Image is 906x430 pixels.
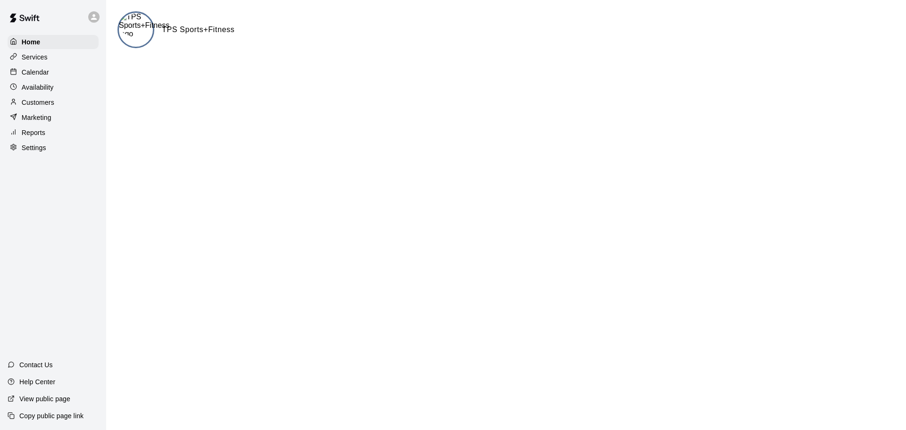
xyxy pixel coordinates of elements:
[22,37,41,47] p: Home
[162,24,235,36] h6: TPS Sports+Fitness
[8,80,99,94] a: Availability
[19,411,84,421] p: Copy public page link
[19,360,53,370] p: Contact Us
[22,128,45,137] p: Reports
[22,52,48,62] p: Services
[8,141,99,155] a: Settings
[19,394,70,404] p: View public page
[22,143,46,152] p: Settings
[22,67,49,77] p: Calendar
[22,83,54,92] p: Availability
[22,113,51,122] p: Marketing
[8,35,99,49] a: Home
[19,377,55,387] p: Help Center
[119,13,169,38] img: TPS Sports+Fitness logo
[8,110,99,125] a: Marketing
[22,98,54,107] p: Customers
[8,65,99,79] a: Calendar
[8,95,99,110] a: Customers
[8,50,99,64] a: Services
[8,126,99,140] a: Reports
